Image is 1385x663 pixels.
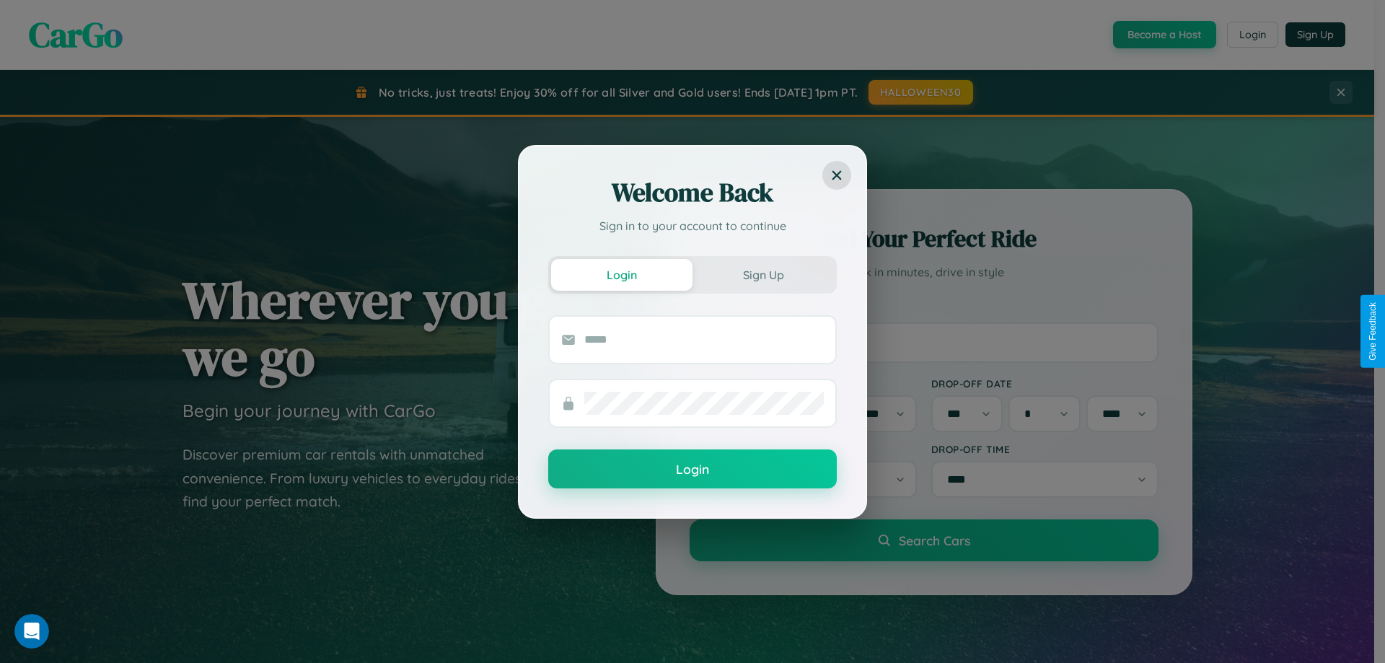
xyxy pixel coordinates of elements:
[548,217,837,234] p: Sign in to your account to continue
[1368,302,1378,361] div: Give Feedback
[548,175,837,210] h2: Welcome Back
[14,614,49,649] iframe: Intercom live chat
[692,259,834,291] button: Sign Up
[548,449,837,488] button: Login
[551,259,692,291] button: Login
